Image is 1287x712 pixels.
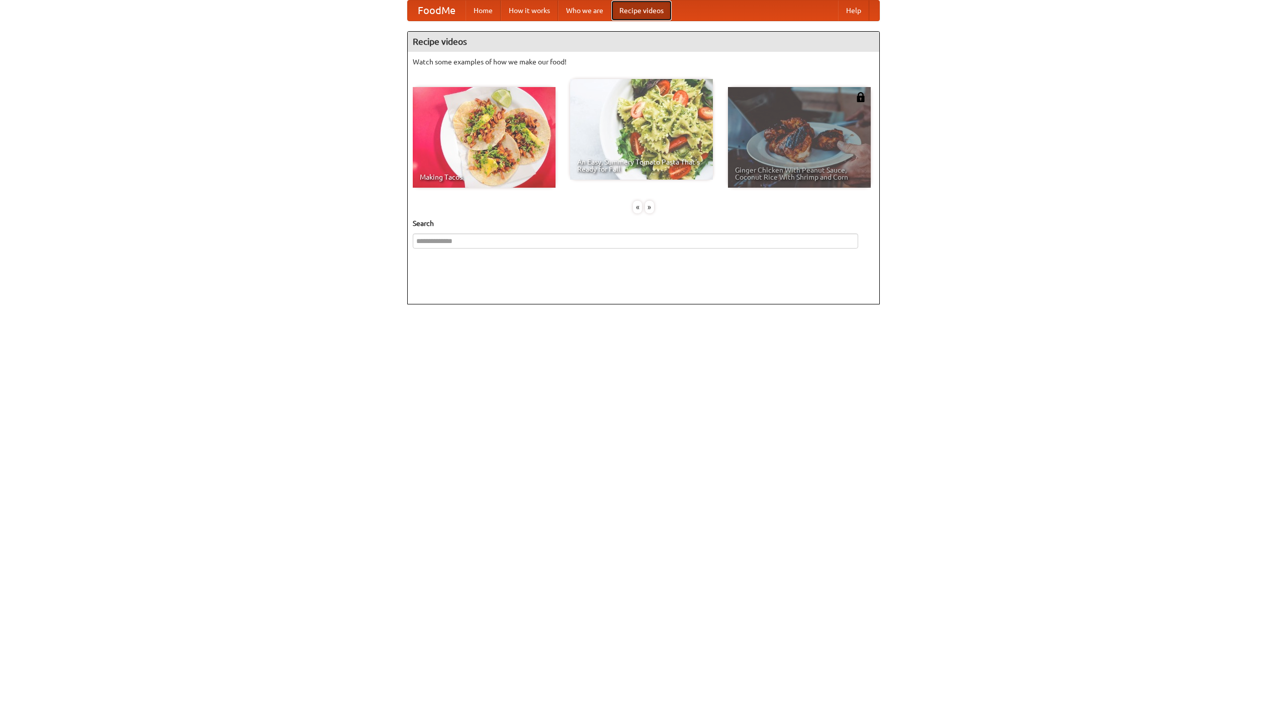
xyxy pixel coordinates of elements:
a: FoodMe [408,1,466,21]
a: Who we are [558,1,611,21]
p: Watch some examples of how we make our food! [413,57,874,67]
a: How it works [501,1,558,21]
a: An Easy, Summery Tomato Pasta That's Ready for Fall [570,79,713,180]
a: Help [838,1,869,21]
div: » [645,201,654,213]
span: An Easy, Summery Tomato Pasta That's Ready for Fall [577,159,706,173]
span: Making Tacos [420,174,548,181]
div: « [633,201,642,213]
img: 483408.png [856,92,866,102]
a: Home [466,1,501,21]
a: Making Tacos [413,87,556,188]
h5: Search [413,218,874,228]
h4: Recipe videos [408,32,879,52]
a: Recipe videos [611,1,672,21]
